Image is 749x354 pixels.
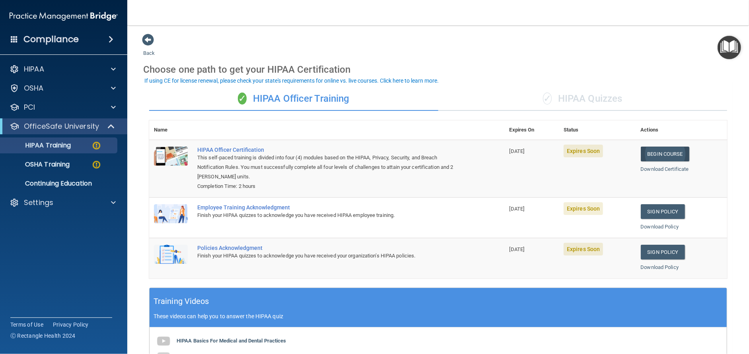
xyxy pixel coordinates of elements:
button: Open Resource Center [718,36,741,59]
a: HIPAA [10,64,116,74]
a: Download Policy [641,264,679,270]
p: OSHA Training [5,161,70,168]
span: ✓ [238,93,247,104]
img: PMB logo [10,8,118,24]
a: Sign Policy [641,245,685,259]
img: warning-circle.0cc9ac19.png [91,160,101,170]
div: Employee Training Acknowledgment [197,204,465,211]
div: Finish your HIPAA quizzes to acknowledge you have received HIPAA employee training. [197,211,465,220]
a: PCI [10,103,116,112]
span: Expires Soon [564,145,603,157]
span: [DATE] [510,246,525,252]
p: OSHA [24,83,44,93]
div: Policies Acknowledgment [197,245,465,251]
div: If using CE for license renewal, please check your state's requirements for online vs. live cours... [144,78,439,83]
a: Terms of Use [10,321,43,329]
span: Expires Soon [564,243,603,255]
a: OSHA [10,83,116,93]
div: HIPAA Quizzes [438,87,728,111]
p: Settings [24,198,53,207]
p: HIPAA Training [5,141,71,149]
th: Expires On [505,120,559,140]
span: Ⓒ Rectangle Health 2024 [10,332,76,340]
div: Choose one path to get your HIPAA Certification [143,58,733,81]
span: Expires Soon [564,202,603,215]
b: HIPAA Basics For Medical and Dental Practices [177,338,286,344]
th: Status [559,120,636,140]
div: Finish your HIPAA quizzes to acknowledge you have received your organization’s HIPAA policies. [197,251,465,261]
th: Actions [636,120,727,140]
a: Back [143,41,155,56]
a: Privacy Policy [53,321,89,329]
div: Completion Time: 2 hours [197,182,465,191]
h4: Compliance [23,34,79,45]
a: OfficeSafe University [10,122,115,131]
span: ✓ [543,93,552,104]
div: HIPAA Officer Training [149,87,438,111]
span: [DATE] [510,206,525,212]
h5: Training Videos [154,294,209,308]
img: gray_youtube_icon.38fcd6cc.png [156,333,171,349]
a: Begin Course [641,147,689,161]
span: [DATE] [510,148,525,154]
a: Sign Policy [641,204,685,219]
a: Download Certificate [641,166,689,172]
a: HIPAA Officer Certification [197,147,465,153]
p: These videos can help you to answer the HIPAA quiz [154,313,723,319]
p: OfficeSafe University [24,122,99,131]
p: PCI [24,103,35,112]
a: Settings [10,198,116,207]
th: Name [149,120,193,140]
a: Download Policy [641,224,679,230]
p: HIPAA [24,64,44,74]
p: Continuing Education [5,180,114,188]
img: warning-circle.0cc9ac19.png [91,141,101,151]
button: If using CE for license renewal, please check your state's requirements for online vs. live cours... [143,77,440,85]
div: This self-paced training is divided into four (4) modules based on the HIPAA, Privacy, Security, ... [197,153,465,182]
